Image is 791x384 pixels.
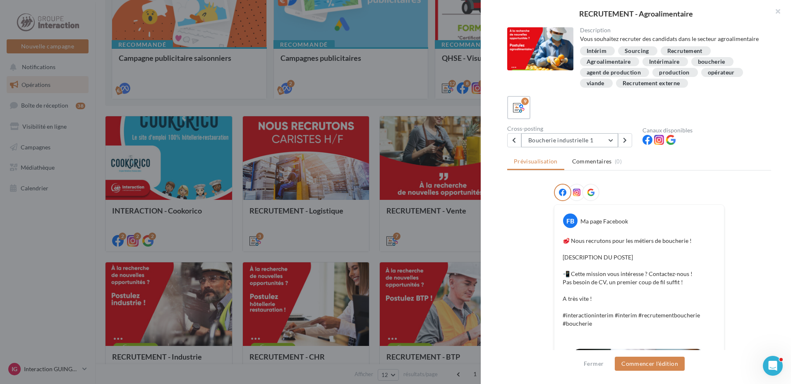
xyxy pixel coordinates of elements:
[763,356,783,376] iframe: Intercom live chat
[494,10,778,17] div: RECRUTEMENT - Agroalimentaire
[587,70,641,76] div: agent de production
[507,126,636,132] div: Cross-posting
[563,214,578,228] div: FB
[580,217,628,226] div: Ma page Facebook
[521,133,618,147] button: Boucherie industrielle 1
[615,357,685,371] button: Commencer l'édition
[580,359,607,369] button: Fermer
[649,59,680,65] div: Intérimaire
[563,237,716,328] p: 🥩 Nous recrutons pour les métiers de boucherie ! [DESCRIPTION DU POSTE] 📲 Cette mission vous inté...
[587,48,606,54] div: Intérim
[625,48,649,54] div: Sourcing
[642,127,771,133] div: Canaux disponibles
[698,59,725,65] div: boucherie
[521,98,529,105] div: 9
[623,80,680,86] div: Recrutement externe
[667,48,702,54] div: Recrutement
[587,80,604,86] div: viande
[708,70,735,76] div: opérateur
[659,70,690,76] div: production
[580,35,765,43] div: Vous souhaitez recruter des candidats dans le secteur agroalimentaire
[587,59,631,65] div: Agroalimentaire
[572,157,612,166] span: Commentaires
[580,27,765,33] div: Description
[615,158,622,165] span: (0)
